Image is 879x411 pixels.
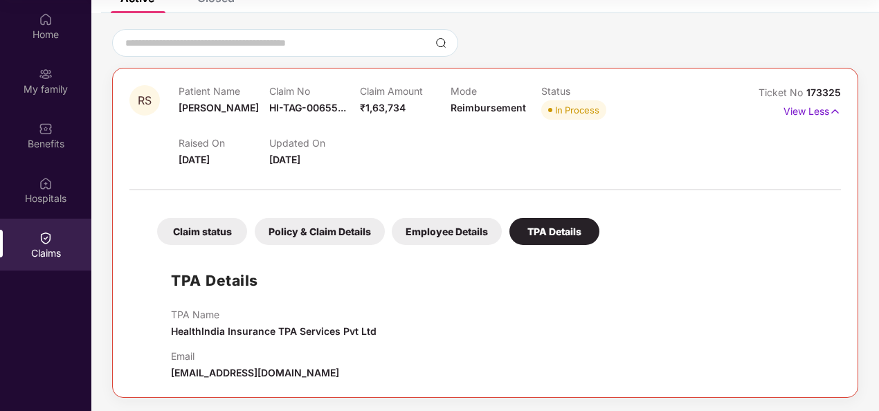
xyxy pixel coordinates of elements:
[555,103,599,117] div: In Process
[179,85,269,97] p: Patient Name
[451,85,541,97] p: Mode
[171,367,339,378] span: [EMAIL_ADDRESS][DOMAIN_NAME]
[39,122,53,136] img: svg+xml;base64,PHN2ZyBpZD0iQmVuZWZpdHMiIHhtbG5zPSJodHRwOi8vd3d3LnczLm9yZy8yMDAwL3N2ZyIgd2lkdGg9Ij...
[269,102,346,113] span: HI-TAG-00655...
[509,218,599,245] div: TPA Details
[451,102,526,113] span: Reimbursement
[541,85,632,97] p: Status
[179,154,210,165] span: [DATE]
[171,309,377,320] p: TPA Name
[360,102,406,113] span: ₹1,63,734
[783,100,841,119] p: View Less
[759,86,806,98] span: Ticket No
[435,37,446,48] img: svg+xml;base64,PHN2ZyBpZD0iU2VhcmNoLTMyeDMyIiB4bWxucz0iaHR0cDovL3d3dy53My5vcmcvMjAwMC9zdmciIHdpZH...
[179,102,259,113] span: [PERSON_NAME]
[39,231,53,245] img: svg+xml;base64,PHN2ZyBpZD0iQ2xhaW0iIHhtbG5zPSJodHRwOi8vd3d3LnczLm9yZy8yMDAwL3N2ZyIgd2lkdGg9IjIwIi...
[39,176,53,190] img: svg+xml;base64,PHN2ZyBpZD0iSG9zcGl0YWxzIiB4bWxucz0iaHR0cDovL3d3dy53My5vcmcvMjAwMC9zdmciIHdpZHRoPS...
[360,85,451,97] p: Claim Amount
[171,269,258,292] h1: TPA Details
[138,95,152,107] span: RS
[269,85,360,97] p: Claim No
[806,86,841,98] span: 173325
[269,154,300,165] span: [DATE]
[392,218,502,245] div: Employee Details
[255,218,385,245] div: Policy & Claim Details
[171,350,339,362] p: Email
[39,12,53,26] img: svg+xml;base64,PHN2ZyBpZD0iSG9tZSIgeG1sbnM9Imh0dHA6Ly93d3cudzMub3JnLzIwMDAvc3ZnIiB3aWR0aD0iMjAiIG...
[179,137,269,149] p: Raised On
[157,218,247,245] div: Claim status
[829,104,841,119] img: svg+xml;base64,PHN2ZyB4bWxucz0iaHR0cDovL3d3dy53My5vcmcvMjAwMC9zdmciIHdpZHRoPSIxNyIgaGVpZ2h0PSIxNy...
[269,137,360,149] p: Updated On
[39,67,53,81] img: svg+xml;base64,PHN2ZyB3aWR0aD0iMjAiIGhlaWdodD0iMjAiIHZpZXdCb3g9IjAgMCAyMCAyMCIgZmlsbD0ibm9uZSIgeG...
[171,325,377,337] span: HealthIndia Insurance TPA Services Pvt Ltd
